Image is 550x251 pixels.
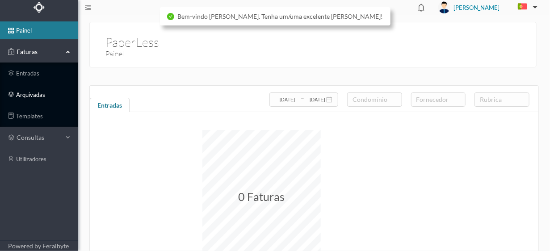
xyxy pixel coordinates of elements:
[14,47,63,56] span: Faturas
[85,4,91,11] i: icon: menu-fold
[275,95,300,105] input: Data inicial
[105,48,318,59] h3: Painel
[353,95,393,104] div: condomínio
[17,133,61,142] span: consultas
[416,95,457,104] div: fornecedor
[305,95,330,105] input: Data final
[480,95,520,104] div: rubrica
[326,96,332,103] i: icon: calendar
[239,190,285,203] span: 0 Faturas
[416,2,427,13] i: icon: bell
[105,33,159,36] h1: PaperLess
[90,98,130,116] div: Entradas
[178,13,383,20] span: Bem-vindo [PERSON_NAME]. Tenha um/uma excelente [PERSON_NAME]!
[34,2,45,13] img: Logo
[167,13,174,20] i: icon: check-circle
[438,1,450,13] img: user_titan3.af2715ee.jpg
